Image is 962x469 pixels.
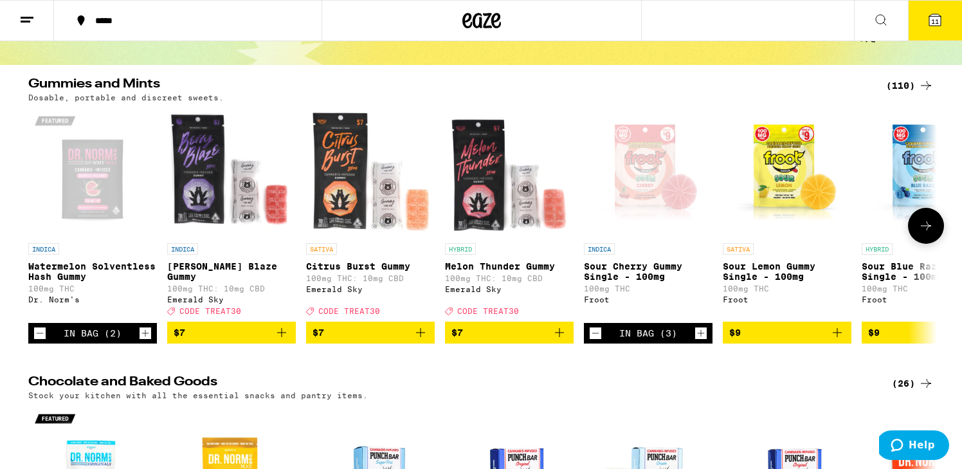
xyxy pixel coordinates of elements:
[723,284,851,293] p: 100mg THC
[445,261,574,271] p: Melon Thunder Gummy
[723,261,851,282] p: Sour Lemon Gummy Single - 100mg
[306,261,435,271] p: Citrus Burst Gummy
[28,108,157,323] a: Open page for Watermelon Solventless Hash Gummy from Dr. Norm's
[306,108,435,237] img: Emerald Sky - Citrus Burst Gummy
[886,78,934,93] a: (110)
[28,93,224,102] p: Dosable, portable and discreet sweets.
[723,295,851,304] div: Froot
[139,327,152,340] button: Increment
[723,322,851,344] button: Add to bag
[723,243,754,255] p: SATIVA
[167,284,296,293] p: 100mg THC: 10mg CBD
[723,108,851,237] img: Froot - Sour Lemon Gummy Single - 100mg
[584,108,712,323] a: Open page for Sour Cherry Gummy Single - 100mg from Froot
[33,327,46,340] button: Decrement
[457,307,519,315] span: CODE TREAT30
[589,327,602,340] button: Decrement
[28,391,368,400] p: Stock your kitchen with all the essential snacks and pantry items.
[179,307,241,315] span: CODE TREAT30
[28,284,157,293] p: 100mg THC
[313,327,324,338] span: $7
[445,285,574,293] div: Emerald Sky
[306,285,435,293] div: Emerald Sky
[306,322,435,344] button: Add to bag
[167,295,296,304] div: Emerald Sky
[28,295,157,304] div: Dr. Norm's
[584,261,712,282] p: Sour Cherry Gummy Single - 100mg
[694,327,707,340] button: Increment
[167,108,296,237] img: Emerald Sky - Berry Blaze Gummy
[908,1,962,41] button: 11
[306,274,435,282] p: 100mg THC: 10mg CBD
[892,376,934,391] a: (26)
[451,327,463,338] span: $7
[729,327,741,338] span: $9
[28,78,871,93] h2: Gummies and Mints
[584,284,712,293] p: 100mg THC
[723,108,851,322] a: Open page for Sour Lemon Gummy Single - 100mg from Froot
[167,322,296,344] button: Add to bag
[167,261,296,282] p: [PERSON_NAME] Blaze Gummy
[868,327,880,338] span: $9
[318,307,380,315] span: CODE TREAT30
[445,108,574,322] a: Open page for Melon Thunder Gummy from Emerald Sky
[862,243,893,255] p: HYBRID
[28,261,157,282] p: Watermelon Solventless Hash Gummy
[167,243,198,255] p: INDICA
[584,295,712,304] div: Froot
[28,243,59,255] p: INDICA
[306,108,435,322] a: Open page for Citrus Burst Gummy from Emerald Sky
[879,430,949,463] iframe: Opens a widget where you can find more information
[167,108,296,322] a: Open page for Berry Blaze Gummy from Emerald Sky
[931,17,939,25] span: 11
[584,243,615,255] p: INDICA
[445,243,476,255] p: HYBRID
[28,376,871,391] h2: Chocolate and Baked Goods
[445,274,574,282] p: 100mg THC: 10mg CBD
[64,328,122,338] div: In Bag (2)
[306,243,337,255] p: SATIVA
[445,108,574,237] img: Emerald Sky - Melon Thunder Gummy
[619,328,677,338] div: In Bag (3)
[445,322,574,344] button: Add to bag
[174,327,185,338] span: $7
